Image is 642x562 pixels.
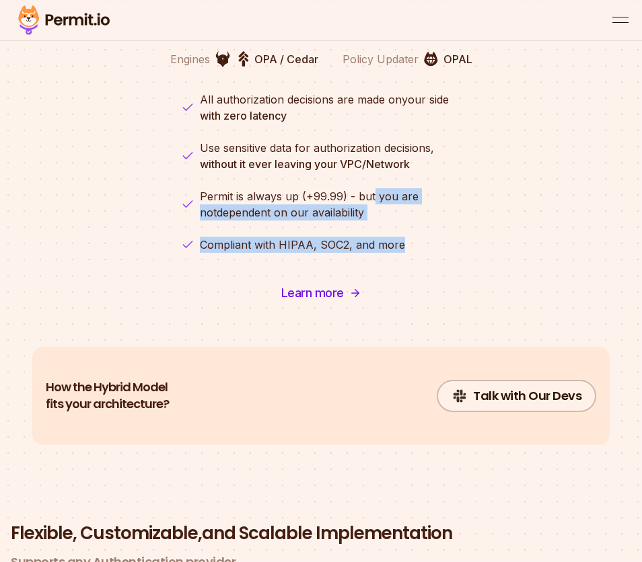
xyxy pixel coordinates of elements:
p: OPA / Cedar [254,51,318,67]
a: Learn more [266,277,376,309]
p: OPAL [443,51,472,67]
strong: with zero latency [200,109,287,122]
p: your side [200,91,461,124]
h2: fits your architecture? [46,379,169,413]
span: Permit is always up (+99.99) - but you are not [200,190,419,219]
h2: and Scalable Implementation [11,520,631,547]
p: Engines [170,51,210,67]
p: Compliant with HIPAA, SOC2, and more [200,237,405,253]
span: Flexible, Customizable, [11,521,202,545]
a: Talk with Our Devs [437,380,596,412]
strong: without it ever leaving your VPC/Network [200,157,410,171]
span: All authorization decisions are made on [200,93,402,106]
p: dependent on our availability [200,188,461,220]
span: How the Hybrid Model [46,379,169,396]
button: open menu [612,12,629,28]
span: Learn more [281,284,344,303]
p: Policy Updater [343,51,419,67]
span: Use sensitive data for authorization decisions, [200,141,434,155]
img: Permit logo [13,3,114,38]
